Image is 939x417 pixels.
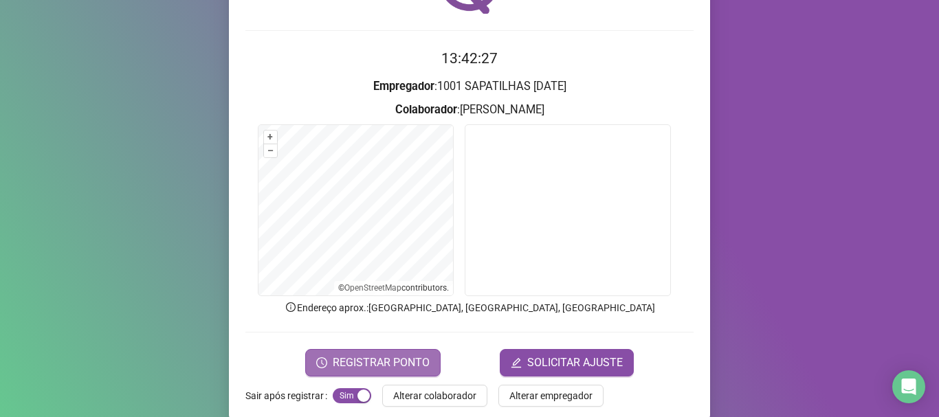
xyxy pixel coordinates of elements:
span: edit [511,357,522,368]
span: Alterar empregador [509,388,593,403]
li: © contributors. [338,283,449,293]
time: 13:42:27 [441,50,498,67]
span: clock-circle [316,357,327,368]
button: + [264,131,277,144]
span: REGISTRAR PONTO [333,354,430,371]
button: REGISTRAR PONTO [305,349,441,376]
span: SOLICITAR AJUSTE [527,354,623,371]
strong: Colaborador [395,103,457,116]
h3: : [PERSON_NAME] [245,101,694,119]
a: OpenStreetMap [344,283,401,293]
span: Alterar colaborador [393,388,476,403]
label: Sair após registrar [245,385,333,407]
button: Alterar empregador [498,385,604,407]
strong: Empregador [373,80,434,93]
button: – [264,144,277,157]
p: Endereço aprox. : [GEOGRAPHIC_DATA], [GEOGRAPHIC_DATA], [GEOGRAPHIC_DATA] [245,300,694,315]
span: info-circle [285,301,297,313]
h3: : 1001 SAPATILHAS [DATE] [245,78,694,95]
button: Alterar colaborador [382,385,487,407]
button: editSOLICITAR AJUSTE [500,349,634,376]
div: Open Intercom Messenger [892,370,925,403]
